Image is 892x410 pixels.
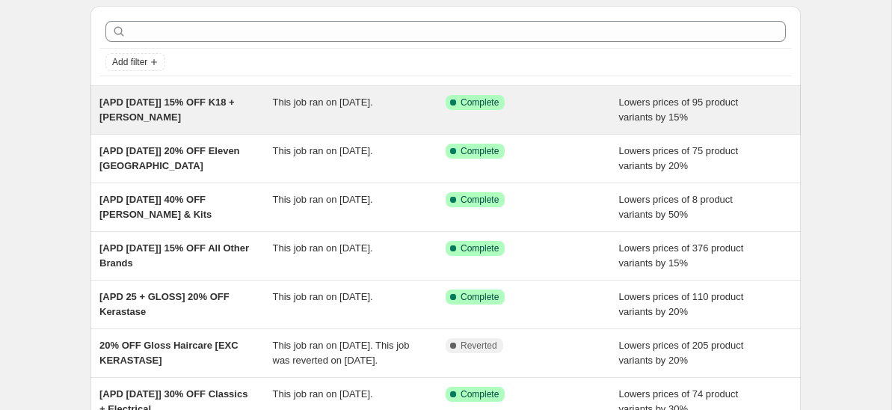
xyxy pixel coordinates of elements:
span: [APD [DATE]] 40% OFF [PERSON_NAME] & Kits [99,194,212,220]
span: Lowers prices of 8 product variants by 50% [619,194,733,220]
span: Reverted [461,340,497,352]
span: Add filter [112,56,147,68]
span: Lowers prices of 75 product variants by 20% [619,145,739,171]
span: [APD [DATE]] 20% OFF Eleven [GEOGRAPHIC_DATA] [99,145,240,171]
span: Lowers prices of 205 product variants by 20% [619,340,744,366]
span: Lowers prices of 95 product variants by 15% [619,97,739,123]
span: Complete [461,242,499,254]
span: Lowers prices of 376 product variants by 15% [619,242,744,269]
span: Complete [461,145,499,157]
button: Add filter [105,53,165,71]
span: 20% OFF Gloss Haircare [EXC KERASTASE] [99,340,239,366]
span: Complete [461,194,499,206]
span: Complete [461,97,499,108]
span: Complete [461,388,499,400]
span: This job ran on [DATE]. [273,242,373,254]
span: This job ran on [DATE]. [273,291,373,302]
span: This job ran on [DATE]. [273,388,373,400]
span: This job ran on [DATE]. [273,97,373,108]
span: [APD [DATE]] 15% OFF All Other Brands [99,242,249,269]
span: This job ran on [DATE]. [273,145,373,156]
span: [APD [DATE]] 15% OFF K18 + [PERSON_NAME] [99,97,235,123]
span: This job ran on [DATE]. This job was reverted on [DATE]. [273,340,410,366]
span: [APD 25 + GLOSS] 20% OFF Kerastase [99,291,230,317]
span: This job ran on [DATE]. [273,194,373,205]
span: Complete [461,291,499,303]
span: Lowers prices of 110 product variants by 20% [619,291,744,317]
